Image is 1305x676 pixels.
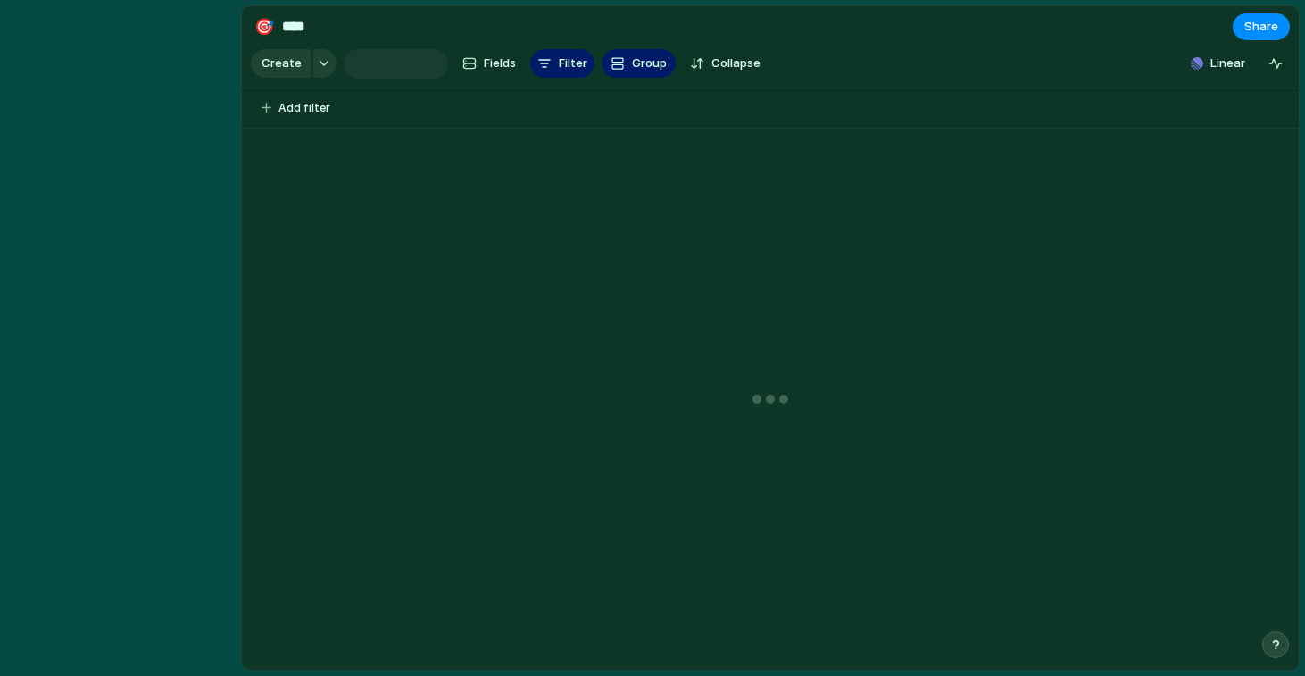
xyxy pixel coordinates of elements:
[1210,54,1245,72] span: Linear
[251,49,311,78] button: Create
[711,54,761,72] span: Collapse
[602,49,676,78] button: Group
[455,49,523,78] button: Fields
[683,49,768,78] button: Collapse
[1233,13,1290,40] button: Share
[1244,18,1278,36] span: Share
[559,54,587,72] span: Filter
[250,13,278,41] button: 🎯
[251,96,341,121] button: Add filter
[484,54,516,72] span: Fields
[262,54,302,72] span: Create
[1184,50,1252,77] button: Linear
[530,49,594,78] button: Filter
[278,100,330,116] span: Add filter
[254,14,274,38] div: 🎯
[632,54,667,72] span: Group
